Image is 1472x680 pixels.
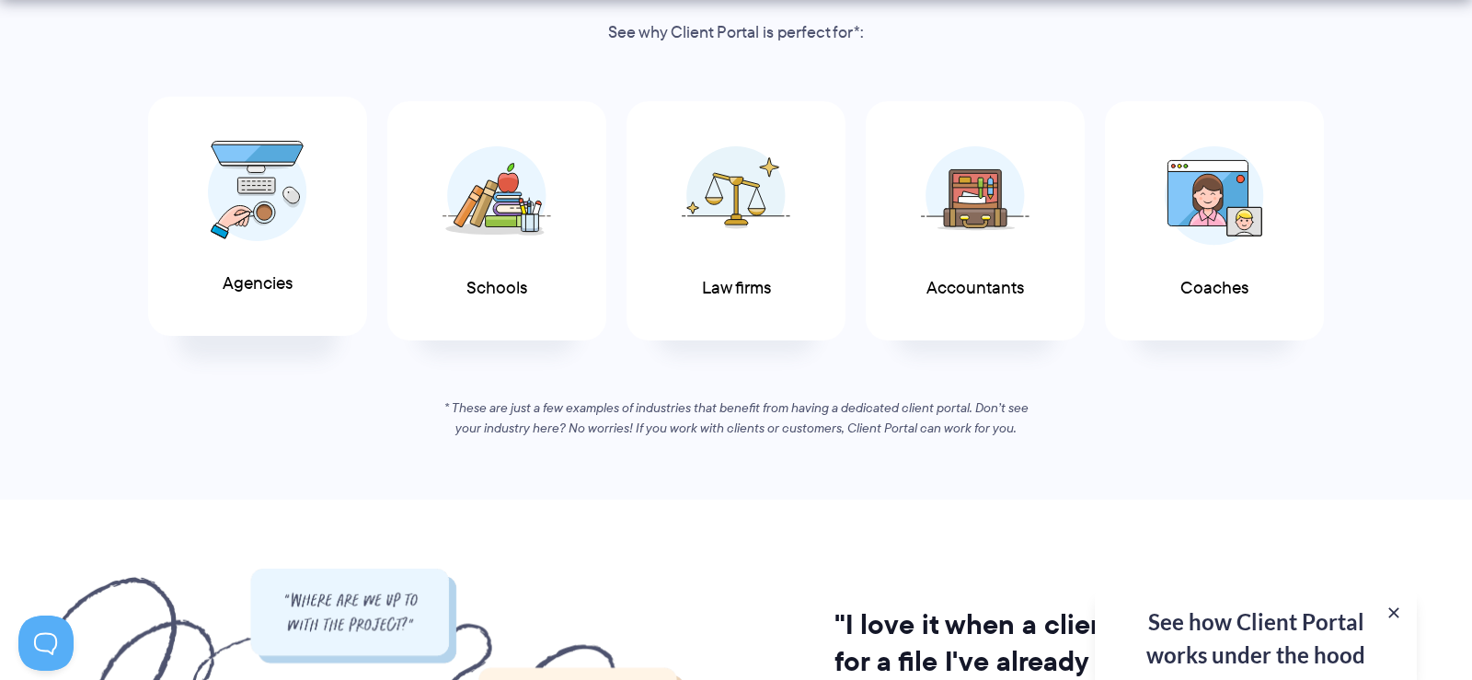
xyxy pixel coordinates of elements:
[223,274,293,294] span: Agencies
[627,101,845,341] a: Law firms
[444,398,1029,437] em: * These are just a few examples of industries that benefit from having a dedicated client portal....
[499,19,973,47] p: See why Client Portal is perfect for*:
[1105,101,1324,341] a: Coaches
[387,101,606,341] a: Schools
[148,97,367,337] a: Agencies
[18,616,74,671] iframe: Toggle Customer Support
[466,279,527,298] span: Schools
[866,101,1085,341] a: Accountants
[702,279,771,298] span: Law firms
[926,279,1024,298] span: Accountants
[1180,279,1248,298] span: Coaches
